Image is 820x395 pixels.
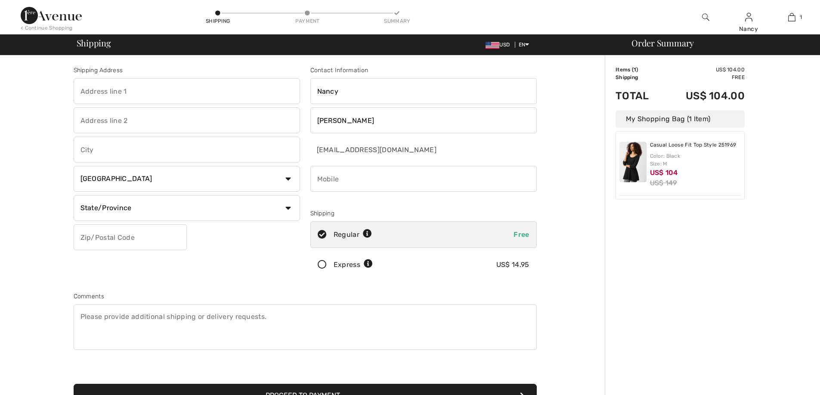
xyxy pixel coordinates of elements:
input: Mobile [310,166,537,192]
s: US$ 149 [650,179,677,187]
span: Shipping [77,39,111,47]
div: < Continue Shopping [21,24,73,32]
a: Sign In [745,13,752,21]
img: search the website [702,12,709,22]
td: Shipping [616,73,662,81]
td: Free [662,73,745,81]
span: 1 [634,67,636,73]
img: My Bag [788,12,795,22]
div: Payment [294,17,320,25]
div: Nancy [727,24,770,34]
span: 1 [800,13,802,21]
span: Free [514,230,529,239]
div: Color: Black Size: M [650,152,741,168]
a: Casual Loose Fit Top Style 251969 [650,142,736,149]
input: Zip/Postal Code [74,224,187,250]
input: Address line 2 [74,107,300,133]
div: Comments [74,292,537,301]
td: US$ 104.00 [662,66,745,73]
input: E-mail [310,137,480,162]
div: Shipping [310,209,537,218]
input: First name [310,78,537,104]
div: Contact Information [310,66,537,75]
span: US$ 104 [650,168,678,177]
img: My Info [745,12,752,22]
img: 1ère Avenue [21,7,82,24]
div: Shipping [205,17,231,25]
div: Regular [334,230,372,240]
div: US$ 14.95 [496,260,529,270]
td: Total [616,81,662,110]
div: My Shopping Bag (1 Item) [616,110,745,128]
td: Items ( ) [616,66,662,73]
td: US$ 104.00 [662,81,745,110]
span: EN [519,42,529,48]
a: 1 [770,12,813,22]
div: Express [334,260,373,270]
div: Summary [384,17,410,25]
div: Shipping Address [74,66,300,75]
img: Casual Loose Fit Top Style 251969 [619,142,647,182]
input: Address line 1 [74,78,300,104]
input: Last name [310,107,537,133]
img: US Dollar [486,42,499,49]
input: City [74,137,300,162]
span: USD [486,42,513,48]
div: Order Summary [621,39,815,47]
